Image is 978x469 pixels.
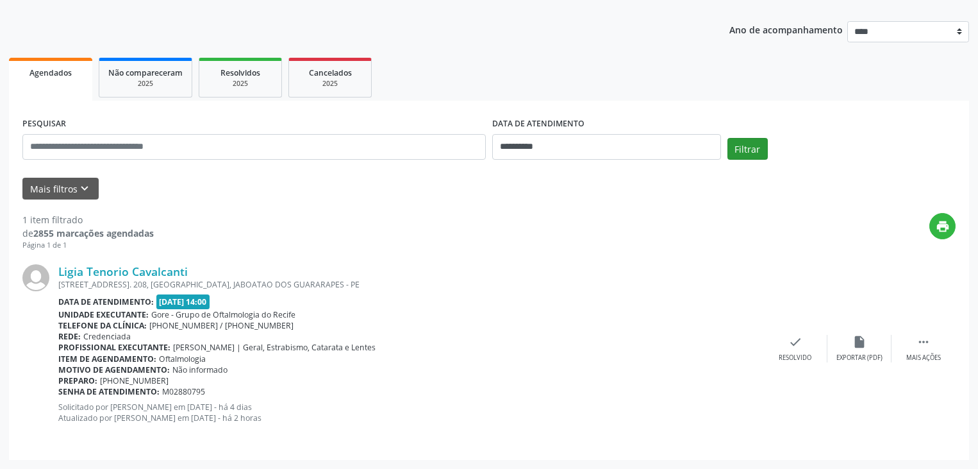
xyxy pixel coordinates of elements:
b: Motivo de agendamento: [58,364,170,375]
div: Mais ações [906,354,941,362]
b: Rede: [58,331,81,342]
span: Credenciada [83,331,131,342]
span: Não informado [172,364,228,375]
span: [PHONE_NUMBER] [100,375,169,386]
span: [PHONE_NUMBER] / [PHONE_NUMBER] [149,320,294,331]
div: 1 item filtrado [22,213,154,226]
div: Resolvido [779,354,811,362]
div: 2025 [298,79,362,89]
button: Filtrar [727,138,768,160]
label: DATA DE ATENDIMENTO [492,114,584,134]
span: M02880795 [162,386,205,397]
b: Telefone da clínica: [58,320,147,331]
button: Mais filtroskeyboard_arrow_down [22,178,99,200]
img: img [22,264,49,291]
b: Item de agendamento: [58,354,156,364]
span: Oftalmologia [159,354,206,364]
div: 2025 [208,79,272,89]
i: check [788,335,802,349]
b: Profissional executante: [58,342,170,353]
span: [PERSON_NAME] | Geral, Estrabismo, Catarata e Lentes [173,342,376,353]
span: Gore - Grupo de Oftalmologia do Recife [151,309,295,320]
div: Página 1 de 1 [22,240,154,251]
div: 2025 [108,79,183,89]
i:  [916,335,931,349]
strong: 2855 marcações agendadas [33,227,154,239]
b: Unidade executante: [58,309,149,320]
span: Resolvidos [220,67,260,78]
i: print [936,219,950,234]
div: Exportar (PDF) [836,354,883,362]
span: Cancelados [309,67,352,78]
div: [STREET_ADDRESS]. 208, [GEOGRAPHIC_DATA], JABOATAO DOS GUARARAPES - PE [58,279,763,290]
p: Solicitado por [PERSON_NAME] em [DATE] - há 4 dias Atualizado por [PERSON_NAME] em [DATE] - há 2 ... [58,402,763,423]
span: [DATE] 14:00 [156,294,210,309]
b: Preparo: [58,375,97,386]
p: Ano de acompanhamento [729,21,843,37]
span: Não compareceram [108,67,183,78]
i: insert_drive_file [852,335,866,349]
button: print [929,213,956,239]
b: Data de atendimento: [58,296,154,307]
b: Senha de atendimento: [58,386,160,397]
span: Agendados [29,67,72,78]
a: Ligia Tenorio Cavalcanti [58,264,188,278]
i: keyboard_arrow_down [78,182,92,196]
label: PESQUISAR [22,114,66,134]
div: de [22,226,154,240]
